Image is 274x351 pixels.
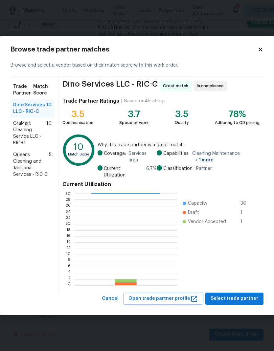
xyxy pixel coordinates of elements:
[146,165,157,178] span: 6.7 %
[66,235,71,238] text: 16
[119,111,148,117] div: 3.7
[66,216,71,220] text: 22
[62,111,93,117] div: 3.5
[99,293,121,305] button: Cancel
[68,277,71,281] text: 2
[65,222,71,226] text: 20
[104,150,126,163] span: Coverage:
[195,158,214,162] span: + 1 more
[66,204,71,208] text: 26
[66,228,71,232] text: 18
[240,209,251,216] span: 1
[123,293,203,305] button: Open trade partner profile
[175,111,189,117] div: 3.5
[192,150,260,163] span: Cleaning Maintenance
[62,119,93,126] div: Communication
[240,200,251,207] span: 30
[13,120,46,146] span: GraMart Cleaning Service LLC - RIC-C
[163,83,191,89] span: Great match
[66,210,71,214] text: 24
[215,111,260,117] div: 78%
[104,165,144,178] span: Current Utilization:
[128,150,157,163] span: Services area
[62,98,119,104] h4: Trade Partner Ratings
[67,247,71,251] text: 12
[188,209,199,216] span: Draft
[163,150,190,163] span: Capabilities:
[62,181,260,188] h4: Current Utilization
[68,265,71,269] text: 6
[66,240,71,244] text: 14
[119,119,148,126] div: Speed of work
[11,54,263,77] div: Browse and select a vendor based on their match score with this work order.
[66,198,71,202] text: 28
[13,152,49,178] span: Queens Cleaning and Janitorial Services - RIC-C
[46,120,52,146] span: 10
[175,119,189,126] div: Quality
[65,192,71,196] text: 30
[46,102,52,115] span: 10
[11,46,258,53] h2: Browse trade partner matches
[68,259,71,263] text: 8
[13,83,33,96] span: Trade Partner
[124,98,166,104] div: Based on 45 ratings
[68,153,89,156] text: Match Score
[49,152,52,178] span: 5
[98,142,260,148] span: Why this trade partner is a great match:
[119,98,124,104] div: |
[211,295,258,303] span: Select trade partner
[74,143,83,152] text: 10
[240,218,251,225] span: 1
[62,81,158,91] span: Dino Services LLC - RIC-C
[197,83,226,89] span: In compliance
[33,83,52,96] span: Match Score
[163,165,194,172] span: Classification:
[68,271,71,275] text: 4
[188,200,207,207] span: Capacity
[205,293,263,305] button: Select trade partner
[66,253,71,257] text: 10
[188,218,226,225] span: Vendor Accepted
[215,119,260,126] div: Adhering to OD pricing
[102,295,119,303] span: Cancel
[68,283,71,287] text: 0
[13,102,46,115] span: Dino Services LLC - RIC-C
[196,165,212,172] span: Partner
[128,295,198,303] span: Open trade partner profile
